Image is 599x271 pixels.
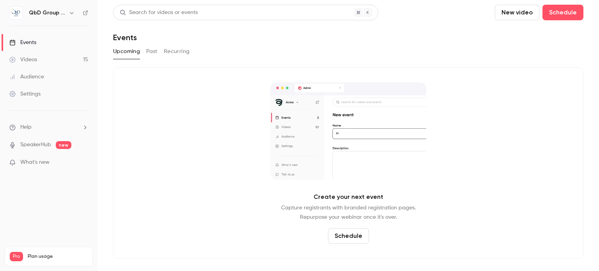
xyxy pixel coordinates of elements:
[28,253,88,260] span: Plan usage
[56,141,71,149] span: new
[113,45,140,58] button: Upcoming
[9,73,44,81] div: Audience
[9,56,37,64] div: Videos
[20,141,51,149] a: SpeakerHub
[164,45,190,58] button: Recurring
[79,159,88,166] iframe: Noticeable Trigger
[10,7,22,19] img: QbD Group ES
[9,123,88,131] li: help-dropdown-opener
[9,90,41,98] div: Settings
[495,5,539,20] button: New video
[281,203,416,222] p: Capture registrants with branded registration pages. Repurpose your webinar once it's over.
[29,9,66,17] h6: QbD Group ES
[10,252,23,261] span: Pro
[328,228,369,244] button: Schedule
[20,158,50,166] span: What's new
[20,123,32,131] span: Help
[542,5,583,20] button: Schedule
[120,9,198,17] div: Search for videos or events
[113,33,137,42] h1: Events
[146,45,158,58] button: Past
[9,39,36,46] div: Events
[314,192,383,202] p: Create your next event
